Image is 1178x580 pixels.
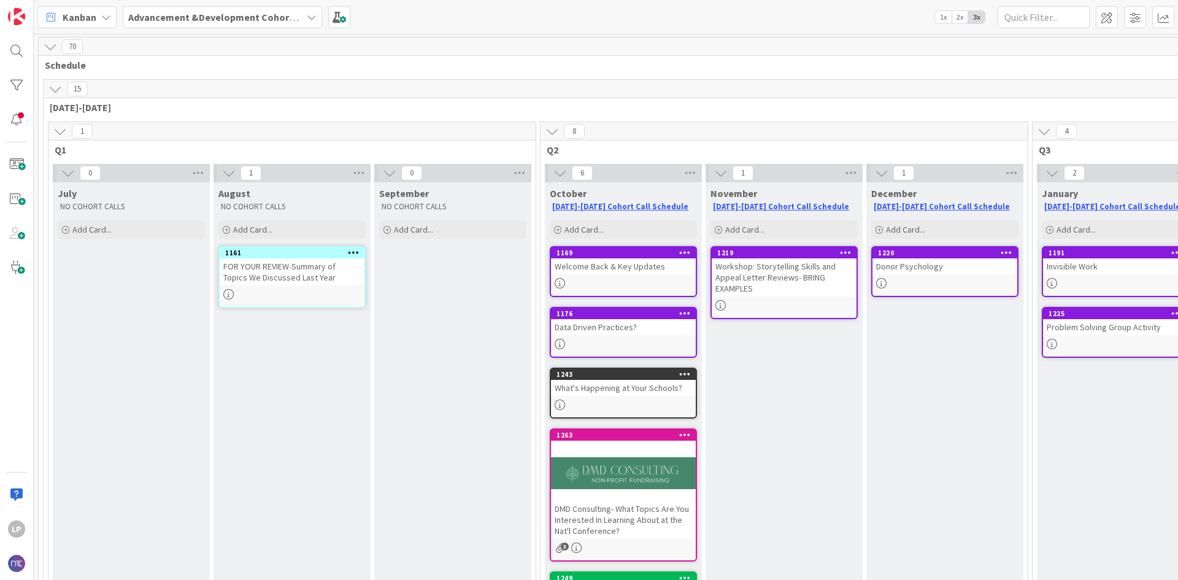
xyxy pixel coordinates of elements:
[62,39,83,54] span: 70
[547,144,1012,156] span: Q2
[551,430,696,441] div: 1263
[220,247,364,258] div: 1161
[952,11,968,23] span: 2x
[878,249,1017,257] div: 1220
[551,319,696,335] div: Data Driven Practices?
[551,308,696,335] div: 1176Data Driven Practices?
[725,224,764,235] span: Add Card...
[394,224,433,235] span: Add Card...
[712,258,857,296] div: Workshop: Storytelling Skills and Appeal Letter Reviews- BRING EXAMPLES
[551,247,696,258] div: 1169
[551,501,696,539] div: DMD Consulting- What Topics Are You Interested In Learning About at the Nat'l Conference?
[713,201,849,212] a: [DATE]-[DATE] Cohort Call Schedule
[220,258,364,285] div: FOR YOUR REVIEW-Summary of Topics We Discussed Last Year
[58,187,77,199] span: July
[67,82,88,96] span: 15
[572,166,593,180] span: 6
[1042,187,1078,199] span: January
[1056,124,1077,139] span: 4
[220,247,364,285] div: 1161FOR YOUR REVIEW-Summary of Topics We Discussed Last Year
[556,309,696,318] div: 1176
[717,249,857,257] div: 1219
[80,166,101,180] span: 0
[72,124,93,139] span: 1
[241,166,261,180] span: 1
[551,247,696,274] div: 1169Welcome Back & Key Updates
[564,124,585,139] span: 8
[886,224,925,235] span: Add Card...
[551,308,696,319] div: 1176
[872,258,1017,274] div: Donor Psychology
[872,247,1017,258] div: 1220
[382,202,524,212] p: NO COHORT CALLS
[218,187,250,199] span: August
[552,201,688,212] a: [DATE]-[DATE] Cohort Call Schedule
[1057,224,1096,235] span: Add Card...
[60,202,202,212] p: NO COHORT CALLS
[733,166,753,180] span: 1
[712,247,857,258] div: 1219
[551,258,696,274] div: Welcome Back & Key Updates
[710,187,757,199] span: November
[551,380,696,396] div: What's Happening at Your Schools?
[72,224,112,235] span: Add Card...
[935,11,952,23] span: 1x
[233,224,272,235] span: Add Card...
[872,247,1017,274] div: 1220Donor Psychology
[8,8,25,25] img: Visit kanbanzone.com
[551,369,696,396] div: 1243What's Happening at Your Schools?
[550,187,587,199] span: October
[556,370,696,379] div: 1243
[225,249,364,257] div: 1161
[551,369,696,380] div: 1243
[871,187,917,199] span: December
[564,224,604,235] span: Add Card...
[874,201,1010,212] a: [DATE]-[DATE] Cohort Call Schedule
[712,247,857,296] div: 1219Workshop: Storytelling Skills and Appeal Letter Reviews- BRING EXAMPLES
[556,249,696,257] div: 1169
[556,431,696,439] div: 1263
[561,543,569,551] span: 3
[63,10,96,25] span: Kanban
[968,11,985,23] span: 3x
[401,166,422,180] span: 0
[8,555,25,572] img: avatar
[128,11,318,23] b: Advancement &Development Cohort Calls
[551,430,696,539] div: 1263DMD Consulting- What Topics Are You Interested In Learning About at the Nat'l Conference?
[8,520,25,538] div: LP
[1064,166,1085,180] span: 2
[55,144,520,156] span: Q1
[998,6,1090,28] input: Quick Filter...
[221,202,363,212] p: NO COHORT CALLS
[379,187,429,199] span: September
[893,166,914,180] span: 1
